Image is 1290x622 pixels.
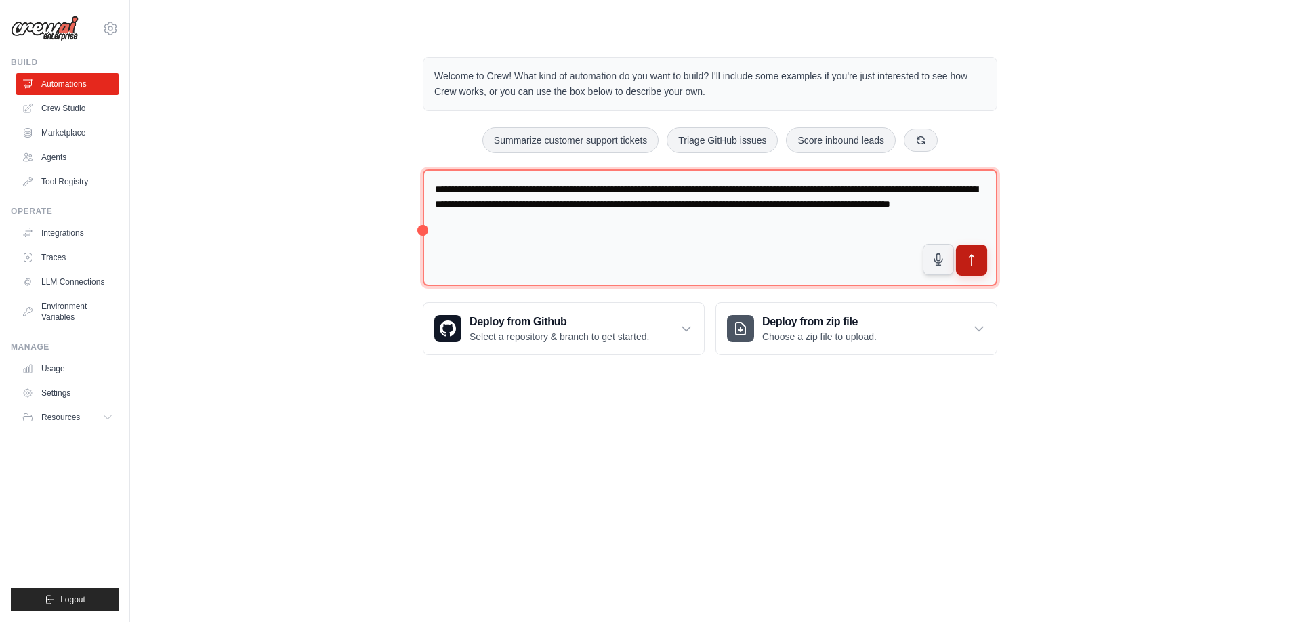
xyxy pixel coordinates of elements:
a: Settings [16,382,119,404]
p: Select a repository & branch to get started. [470,330,649,344]
button: Score inbound leads [786,127,896,153]
span: Logout [60,594,85,605]
h3: Deploy from zip file [762,314,877,330]
div: Build [11,57,119,68]
a: Traces [16,247,119,268]
button: Summarize customer support tickets [482,127,659,153]
img: Logo [11,16,79,41]
a: Automations [16,73,119,95]
div: Operate [11,206,119,217]
h3: Deploy from Github [470,314,649,330]
a: Tool Registry [16,171,119,192]
a: Environment Variables [16,295,119,328]
p: Welcome to Crew! What kind of automation do you want to build? I'll include some examples if you'... [434,68,986,100]
a: LLM Connections [16,271,119,293]
a: Agents [16,146,119,168]
a: Integrations [16,222,119,244]
button: Resources [16,407,119,428]
a: Crew Studio [16,98,119,119]
button: Logout [11,588,119,611]
div: Manage [11,341,119,352]
button: Triage GitHub issues [667,127,778,153]
span: Resources [41,412,80,423]
p: Choose a zip file to upload. [762,330,877,344]
a: Marketplace [16,122,119,144]
a: Usage [16,358,119,379]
